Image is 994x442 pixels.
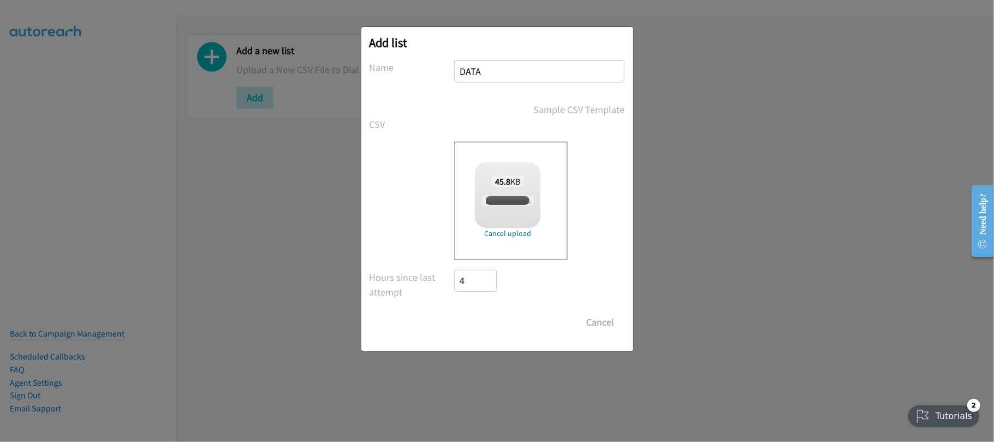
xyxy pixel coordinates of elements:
h2: Add list [370,35,625,50]
label: Name [370,60,455,75]
iframe: Resource Center [963,178,994,264]
a: Sample CSV Template [534,102,625,117]
span: [PERSON_NAME] + Dell Virtual Forum [DATE].csv [482,196,630,206]
label: CSV [370,117,455,132]
strong: 45.8 [495,176,510,187]
label: Hours since last attempt [370,270,455,299]
a: Cancel upload [475,228,540,239]
button: Cancel [576,311,625,333]
iframe: Checklist [902,394,986,434]
span: KB [492,176,524,187]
